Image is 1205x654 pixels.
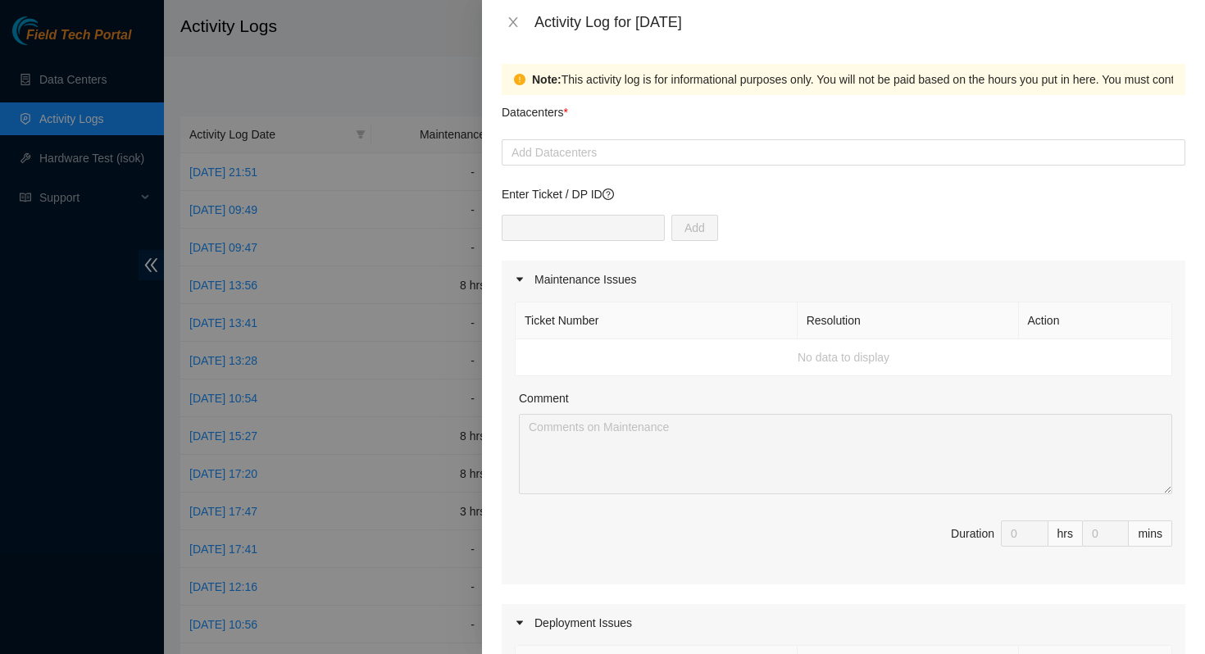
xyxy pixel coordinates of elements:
[502,604,1185,642] div: Deployment Issues
[516,302,798,339] th: Ticket Number
[515,275,525,284] span: caret-right
[951,525,994,543] div: Duration
[502,261,1185,298] div: Maintenance Issues
[534,13,1185,31] div: Activity Log for [DATE]
[502,185,1185,203] p: Enter Ticket / DP ID
[519,414,1172,494] textarea: Comment
[516,339,1172,376] td: No data to display
[502,15,525,30] button: Close
[507,16,520,29] span: close
[671,215,718,241] button: Add
[798,302,1019,339] th: Resolution
[602,188,614,200] span: question-circle
[1048,520,1083,547] div: hrs
[514,74,525,85] span: exclamation-circle
[515,618,525,628] span: caret-right
[1019,302,1172,339] th: Action
[519,389,569,407] label: Comment
[502,95,568,121] p: Datacenters
[1129,520,1172,547] div: mins
[532,70,562,89] strong: Note:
